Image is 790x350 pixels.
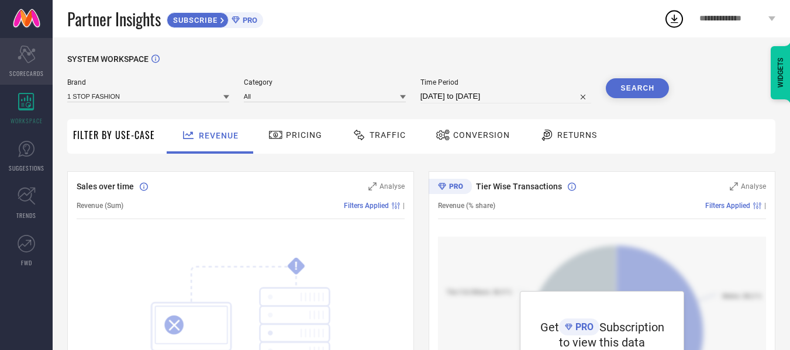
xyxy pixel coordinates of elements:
[67,54,149,64] span: SYSTEM WORKSPACE
[741,182,766,190] span: Analyse
[167,16,220,25] span: SUBSCRIBE
[420,78,592,86] span: Time Period
[572,321,594,332] span: PRO
[286,130,322,140] span: Pricing
[244,78,406,86] span: Category
[77,202,123,210] span: Revenue (Sum)
[9,69,44,78] span: SCORECARDS
[540,320,559,334] span: Get
[368,182,377,190] svg: Zoom
[599,320,664,334] span: Subscription
[764,202,766,210] span: |
[380,182,405,190] span: Analyse
[21,258,32,267] span: FWD
[705,202,750,210] span: Filters Applied
[420,89,592,103] input: Select time period
[559,335,645,349] span: to view this data
[344,202,389,210] span: Filters Applied
[295,259,298,273] tspan: !
[167,9,263,28] a: SUBSCRIBEPRO
[9,164,44,172] span: SUGGESTIONS
[453,130,510,140] span: Conversion
[429,179,472,196] div: Premium
[730,182,738,190] svg: Zoom
[16,211,36,220] span: TRENDS
[67,7,161,31] span: Partner Insights
[664,8,685,29] div: Open download list
[240,16,257,25] span: PRO
[67,78,229,86] span: Brand
[370,130,406,140] span: Traffic
[476,182,562,191] span: Tier Wise Transactions
[438,202,495,210] span: Revenue (% share)
[77,182,134,191] span: Sales over time
[199,131,239,140] span: Revenue
[73,128,155,142] span: Filter By Use-Case
[11,116,43,125] span: WORKSPACE
[606,78,669,98] button: Search
[557,130,597,140] span: Returns
[403,202,405,210] span: |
